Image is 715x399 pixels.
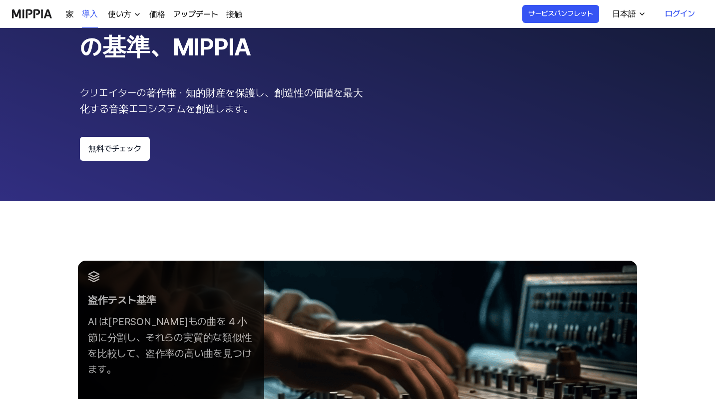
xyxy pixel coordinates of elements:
font: サービスパンフレット [528,9,593,17]
font: 家 [66,9,74,19]
font: 接触 [226,9,242,19]
font: 導入 [82,9,98,18]
div: 日本語 [610,8,638,20]
a: アップデート [173,8,218,20]
img: 下 [133,10,141,18]
button: サービスパンフレット [522,5,599,23]
font: 使い方 [108,9,131,19]
a: 価格 [149,8,165,20]
button: 日本語 [604,4,652,24]
font: 無料でチェック [88,144,141,153]
button: 使い方 [106,8,141,20]
font: 盗作テスト基準 [88,294,156,306]
font: AI は[PERSON_NAME]もの曲を 4 小節に分割し、それらの実質的な類似性を比較して、盗作率の高い曲を見つけます。 [88,316,252,376]
font: 価格 [149,9,165,19]
a: 接触 [226,8,242,20]
font: アップデート [173,9,218,19]
img: 層 [88,271,100,283]
font: クリエイターの著作権・知的財産を保護し、創造性の価値を最大化する音楽エコシステムを創造します。 [80,87,363,115]
a: 無料でチェック [80,137,150,161]
a: 導入 [82,0,98,28]
a: 家 [66,8,74,20]
font: ログイン [665,9,695,18]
